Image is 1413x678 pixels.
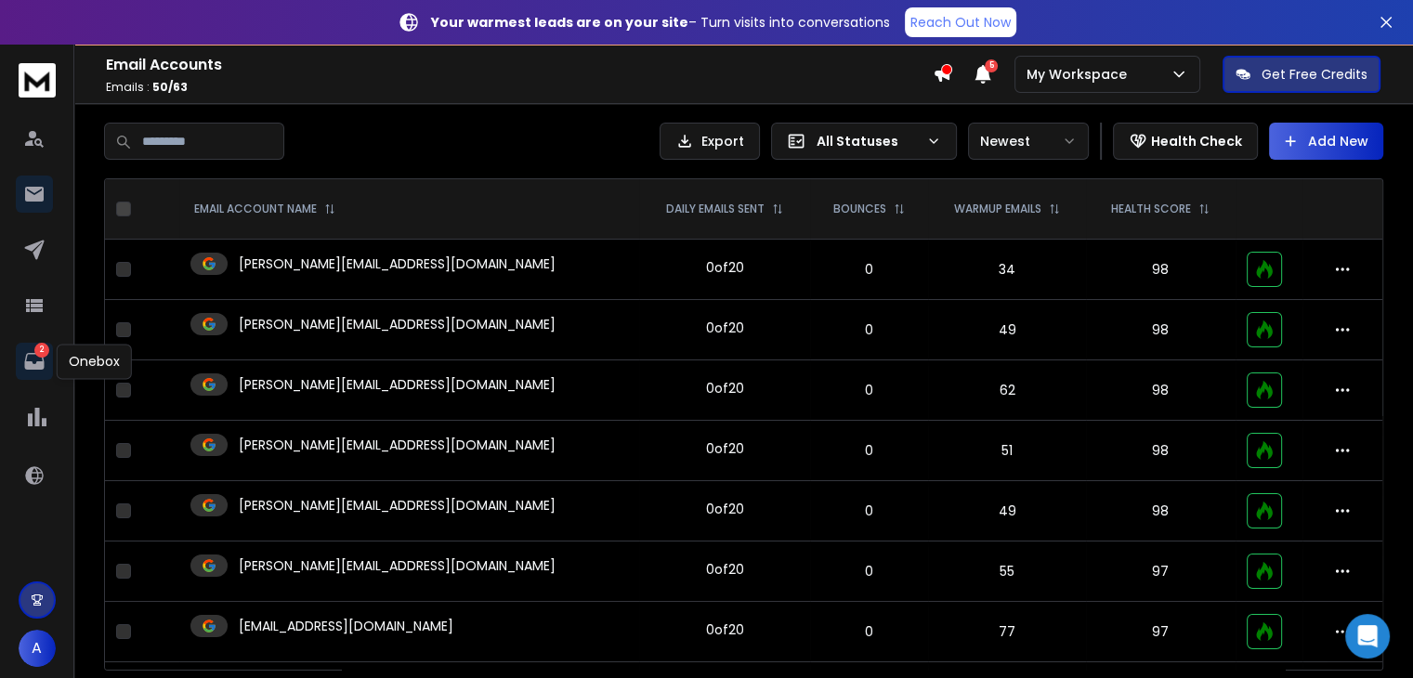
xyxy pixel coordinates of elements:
[821,320,917,339] p: 0
[19,63,56,98] img: logo
[705,620,743,639] div: 0 of 20
[833,202,886,216] p: BOUNCES
[1262,65,1367,84] p: Get Free Credits
[1269,123,1383,160] button: Add New
[239,617,453,635] p: [EMAIL_ADDRESS][DOMAIN_NAME]
[821,260,917,279] p: 0
[928,300,1086,360] td: 49
[705,560,743,579] div: 0 of 20
[239,496,556,515] p: [PERSON_NAME][EMAIL_ADDRESS][DOMAIN_NAME]
[705,439,743,458] div: 0 of 20
[968,123,1089,160] button: Newest
[1223,56,1380,93] button: Get Free Credits
[928,421,1086,481] td: 51
[16,343,53,380] a: 2
[1345,614,1390,658] div: Open Intercom Messenger
[152,79,188,95] span: 50 / 63
[910,13,1011,32] p: Reach Out Now
[239,254,556,273] p: [PERSON_NAME][EMAIL_ADDRESS][DOMAIN_NAME]
[1027,65,1134,84] p: My Workspace
[57,344,132,379] div: Onebox
[821,441,917,460] p: 0
[1086,240,1236,300] td: 98
[928,602,1086,662] td: 77
[821,562,917,580] p: 0
[954,202,1041,216] p: WARMUP EMAILS
[1086,481,1236,541] td: 98
[1086,602,1236,662] td: 97
[19,630,56,667] button: A
[821,381,917,399] p: 0
[928,360,1086,421] td: 62
[239,375,556,394] p: [PERSON_NAME][EMAIL_ADDRESS][DOMAIN_NAME]
[106,80,933,95] p: Emails :
[106,54,933,76] h1: Email Accounts
[928,240,1086,300] td: 34
[817,132,919,150] p: All Statuses
[194,202,335,216] div: EMAIL ACCOUNT NAME
[821,502,917,520] p: 0
[1113,123,1258,160] button: Health Check
[905,7,1016,37] a: Reach Out Now
[705,379,743,398] div: 0 of 20
[705,319,743,337] div: 0 of 20
[666,202,765,216] p: DAILY EMAILS SENT
[239,436,556,454] p: [PERSON_NAME][EMAIL_ADDRESS][DOMAIN_NAME]
[660,123,760,160] button: Export
[1086,541,1236,602] td: 97
[431,13,688,32] strong: Your warmest leads are on your site
[1111,202,1191,216] p: HEALTH SCORE
[928,541,1086,602] td: 55
[1086,421,1236,481] td: 98
[1086,300,1236,360] td: 98
[239,556,556,575] p: [PERSON_NAME][EMAIL_ADDRESS][DOMAIN_NAME]
[705,258,743,277] div: 0 of 20
[705,500,743,518] div: 0 of 20
[821,622,917,641] p: 0
[1086,360,1236,421] td: 98
[239,315,556,333] p: [PERSON_NAME][EMAIL_ADDRESS][DOMAIN_NAME]
[1151,132,1242,150] p: Health Check
[431,13,890,32] p: – Turn visits into conversations
[985,59,998,72] span: 5
[928,481,1086,541] td: 49
[34,343,49,358] p: 2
